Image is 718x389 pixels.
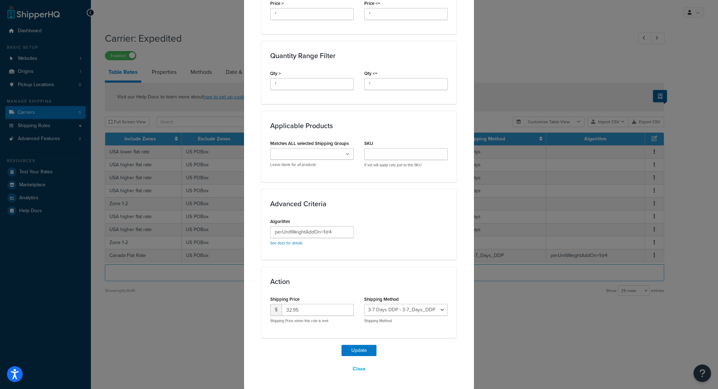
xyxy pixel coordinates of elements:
p: Shipping Price when this rule is met [270,318,354,324]
h3: Action [270,278,448,285]
h3: Applicable Products [270,122,448,130]
h3: Quantity Range Filter [270,52,448,60]
label: Qty <= [364,71,378,76]
h3: Advanced Criteria [270,200,448,208]
label: Price <= [364,1,380,6]
button: Update [342,345,376,356]
label: Algorithm [270,219,290,224]
label: Matches ALL selected Shipping Groups [270,141,349,146]
a: See docs for details [270,240,302,246]
span: $ [270,304,282,316]
label: Price > [270,1,284,6]
p: Leave blank for all products [270,162,354,167]
label: Shipping Price [270,297,300,302]
button: Close [348,363,370,375]
p: Shipping Method [364,318,448,324]
label: Qty > [270,71,281,76]
label: Shipping Method [364,297,399,302]
label: SKU [364,141,373,146]
p: If set will apply rate just to this SKU [364,162,448,168]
